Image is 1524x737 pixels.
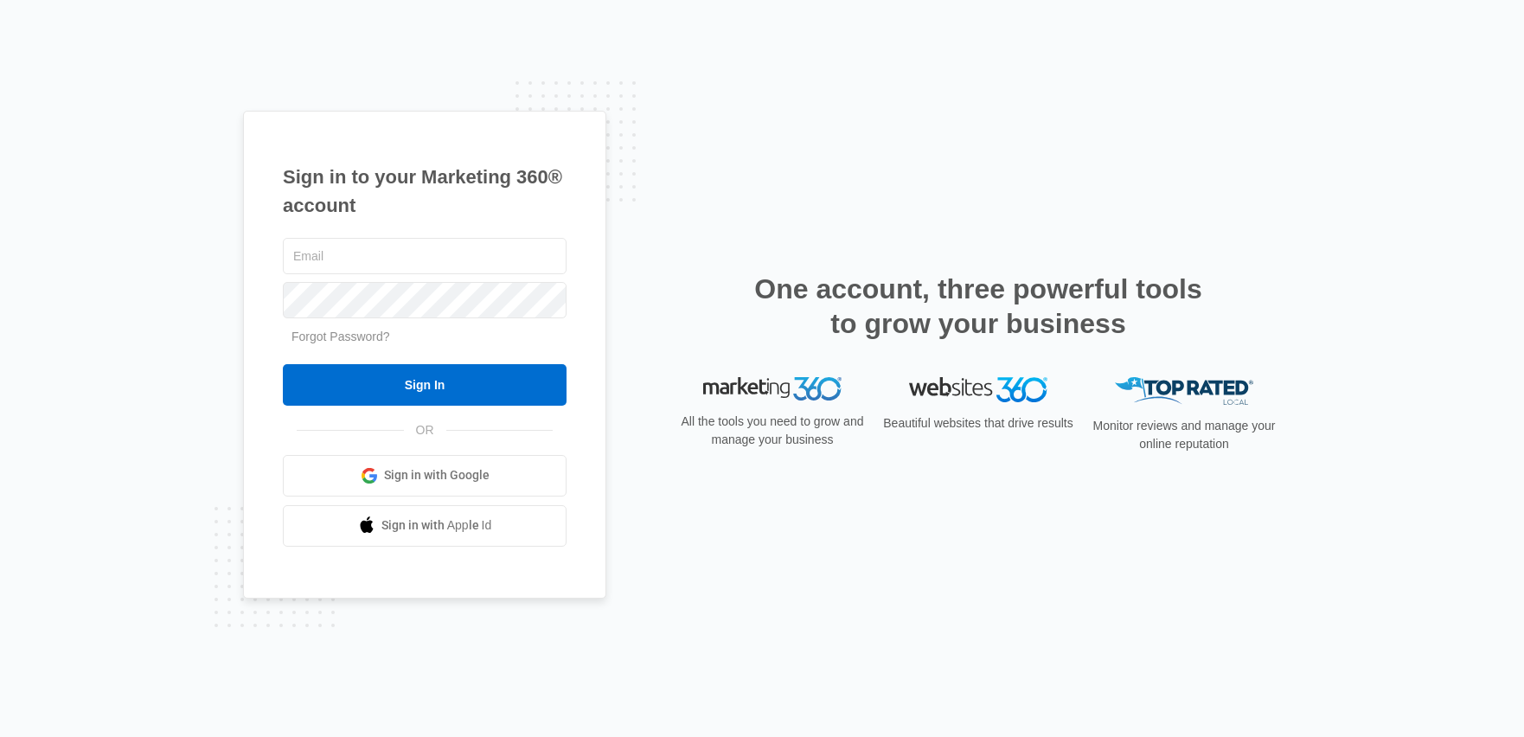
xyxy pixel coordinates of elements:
span: Sign in with Google [384,466,490,484]
p: Beautiful websites that drive results [881,414,1075,433]
input: Email [283,238,567,274]
p: All the tools you need to grow and manage your business [676,413,869,449]
img: Top Rated Local [1115,377,1253,406]
input: Sign In [283,364,567,406]
p: Monitor reviews and manage your online reputation [1087,417,1281,453]
a: Sign in with Google [283,455,567,497]
a: Sign in with Apple Id [283,505,567,547]
img: Marketing 360 [703,377,842,401]
span: OR [404,421,446,439]
h2: One account, three powerful tools to grow your business [749,272,1207,341]
span: Sign in with Apple Id [381,516,492,535]
h1: Sign in to your Marketing 360® account [283,163,567,220]
a: Forgot Password? [291,330,390,343]
img: Websites 360 [909,377,1047,402]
